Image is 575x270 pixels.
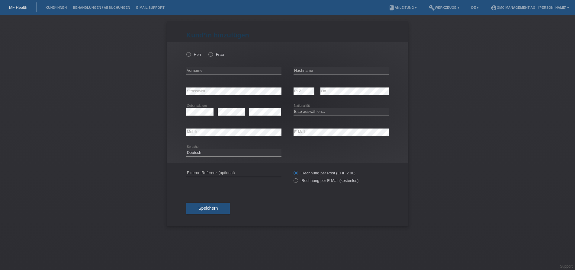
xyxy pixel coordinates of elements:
input: Rechnung per Post (CHF 2.90) [294,171,297,178]
a: Support [560,264,573,268]
a: E-Mail Support [133,6,168,9]
i: account_circle [491,5,497,11]
label: Frau [208,52,224,57]
button: Speichern [186,203,230,214]
input: Rechnung per E-Mail (kostenlos) [294,178,297,186]
i: build [429,5,435,11]
a: DE ▾ [468,6,482,9]
h1: Kund*in hinzufügen [186,31,389,39]
a: Kund*innen [43,6,70,9]
i: book [389,5,395,11]
a: account_circleGMC Management AG - [PERSON_NAME] ▾ [488,6,572,9]
input: Frau [208,52,212,56]
span: Speichern [198,206,218,211]
a: MF Health [9,5,27,10]
label: Rechnung per Post (CHF 2.90) [294,171,355,175]
a: Behandlungen / Abbuchungen [70,6,133,9]
a: buildWerkzeuge ▾ [426,6,462,9]
a: bookAnleitung ▾ [386,6,420,9]
input: Herr [186,52,190,56]
label: Rechnung per E-Mail (kostenlos) [294,178,358,183]
label: Herr [186,52,201,57]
